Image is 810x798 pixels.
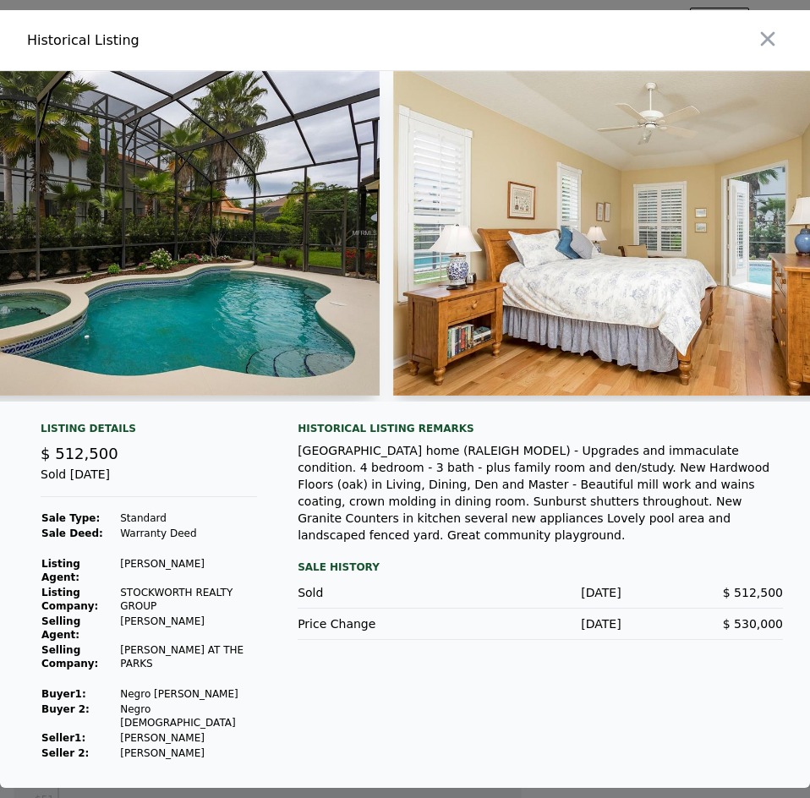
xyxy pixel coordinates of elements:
[41,644,98,670] strong: Selling Company:
[119,556,257,585] td: [PERSON_NAME]
[298,442,783,544] div: [GEOGRAPHIC_DATA] home (RALEIGH MODEL) - Upgrades and immaculate condition. 4 bedroom - 3 bath - ...
[119,511,257,526] td: Standard
[41,732,85,744] strong: Seller 1 :
[41,587,98,612] strong: Listing Company:
[41,703,90,715] strong: Buyer 2:
[41,445,118,462] span: $ 512,500
[119,686,257,702] td: Negro [PERSON_NAME]
[119,585,257,614] td: STOCKWORTH REALTY GROUP
[119,614,257,642] td: [PERSON_NAME]
[41,558,80,583] strong: Listing Agent:
[723,586,783,599] span: $ 512,500
[723,617,783,631] span: $ 530,000
[459,584,621,601] div: [DATE]
[41,615,80,641] strong: Selling Agent:
[41,688,86,700] strong: Buyer 1 :
[41,466,257,497] div: Sold [DATE]
[41,422,257,442] div: Listing Details
[41,527,103,539] strong: Sale Deed:
[298,584,459,601] div: Sold
[119,526,257,541] td: Warranty Deed
[298,615,459,632] div: Price Change
[119,746,257,761] td: [PERSON_NAME]
[41,512,100,524] strong: Sale Type:
[27,30,398,51] div: Historical Listing
[119,642,257,671] td: [PERSON_NAME] AT THE PARKS
[41,747,89,759] strong: Seller 2:
[119,702,257,730] td: Negro [DEMOGRAPHIC_DATA]
[298,557,783,577] div: Sale History
[298,422,783,435] div: Historical Listing remarks
[459,615,621,632] div: [DATE]
[119,730,257,746] td: [PERSON_NAME]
